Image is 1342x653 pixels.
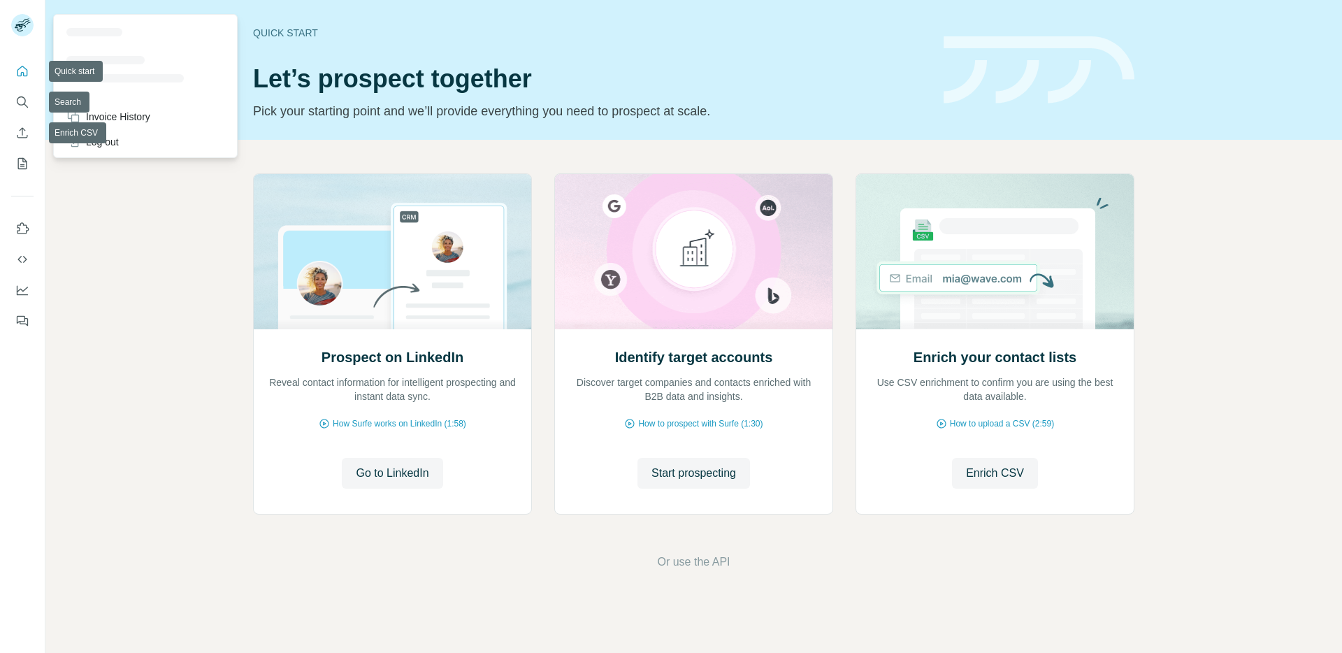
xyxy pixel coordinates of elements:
button: Enrich CSV [952,458,1038,489]
span: Go to LinkedIn [356,465,428,482]
div: Log out [66,135,119,149]
img: Enrich your contact lists [856,174,1134,329]
p: Use CSV enrichment to confirm you are using the best data available. [870,375,1120,403]
button: Start prospecting [637,458,750,489]
span: How Surfe works on LinkedIn (1:58) [333,417,466,430]
button: Feedback [11,308,34,333]
span: How to upload a CSV (2:59) [950,417,1054,430]
button: Enrich CSV [11,120,34,145]
p: Pick your starting point and we’ll provide everything you need to prospect at scale. [253,101,927,121]
h2: Enrich your contact lists [914,347,1076,367]
img: Identify target accounts [554,174,833,329]
img: banner [944,36,1134,104]
button: Go to LinkedIn [342,458,442,489]
button: Use Surfe on LinkedIn [11,216,34,241]
span: How to prospect with Surfe (1:30) [638,417,763,430]
h2: Prospect on LinkedIn [322,347,463,367]
button: My lists [11,151,34,176]
button: Search [11,89,34,115]
h2: Identify target accounts [615,347,773,367]
button: Use Surfe API [11,247,34,272]
img: Prospect on LinkedIn [253,174,532,329]
p: Reveal contact information for intelligent prospecting and instant data sync. [268,375,517,403]
div: Invoice History [66,110,150,124]
p: Discover target companies and contacts enriched with B2B data and insights. [569,375,818,403]
button: Dashboard [11,278,34,303]
div: Quick start [253,26,927,40]
button: Quick start [11,59,34,84]
button: Or use the API [657,554,730,571]
span: Enrich CSV [966,465,1024,482]
h1: Let’s prospect together [253,65,927,93]
span: Start prospecting [651,465,736,482]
